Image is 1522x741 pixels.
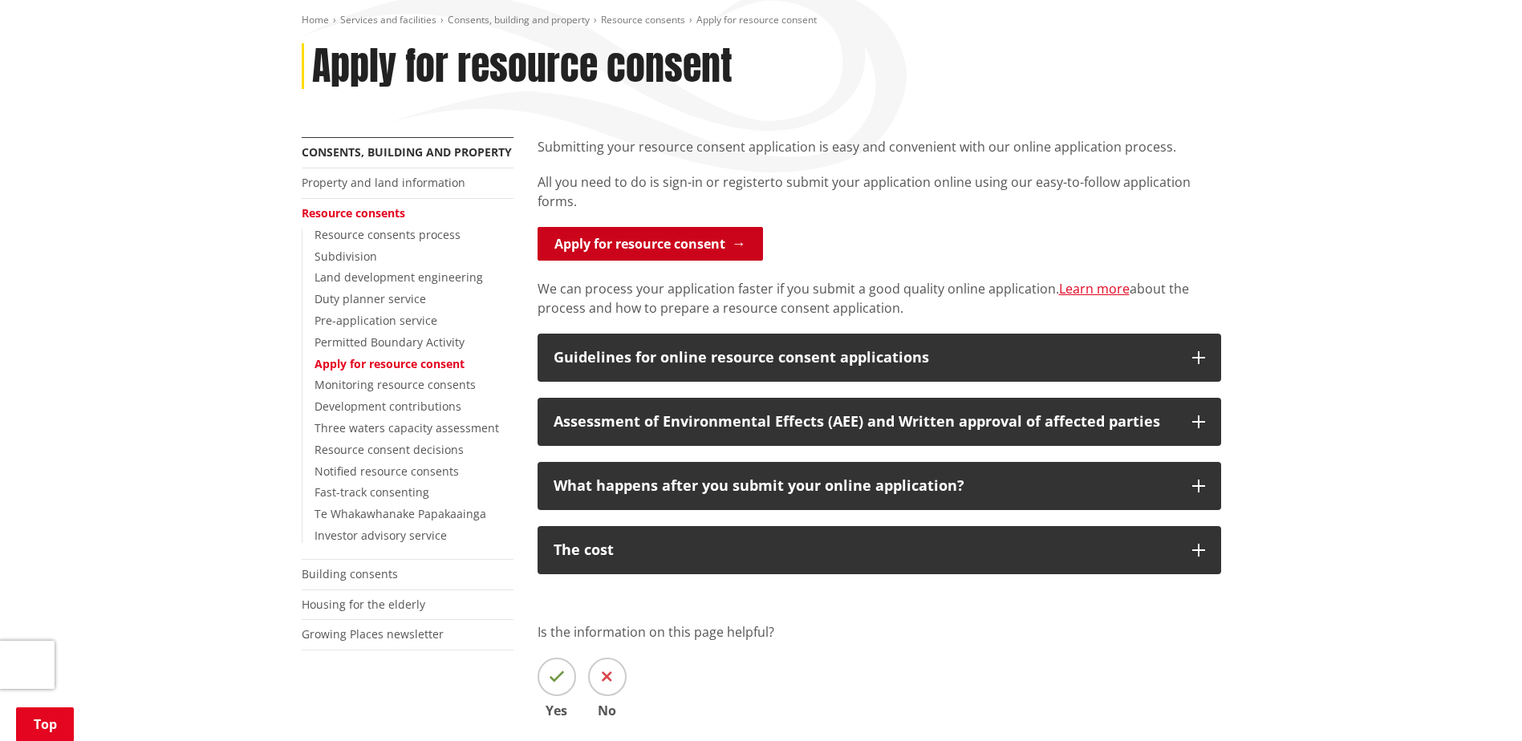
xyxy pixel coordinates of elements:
span: Apply for resource consent [696,13,817,26]
p: We can process your application faster if you submit a good quality online application. about the... [538,279,1221,318]
a: Building consents [302,566,398,581]
a: Apply for resource consent [315,356,465,371]
a: Resource consents process [315,227,461,242]
a: Resource consents [601,13,685,26]
a: Consents, building and property [448,13,590,26]
a: Permitted Boundary Activity [315,334,465,350]
a: Resource consent decisions [315,442,464,457]
a: Property and land information [302,175,465,190]
h1: Apply for resource consent [312,43,733,90]
span: All you need to do is sign-in or register [538,173,770,191]
a: Apply for resource consent [538,227,763,261]
a: Subdivision [315,249,377,264]
a: Monitoring resource consents [315,377,476,392]
a: Investor advisory service [315,528,447,543]
p: Is the information on this page helpful? [538,622,1221,642]
div: Assessment of Environmental Effects (AEE) and Written approval of affected parties [554,414,1176,430]
span: No [588,704,627,717]
button: Guidelines for online resource consent applications [538,334,1221,382]
a: Pre-application service [315,313,437,328]
a: Growing Places newsletter [302,626,444,642]
a: Top [16,707,74,741]
a: Three waters capacity assessment [315,420,499,435]
a: Duty planner service [315,291,426,306]
a: Housing for the elderly [302,597,425,612]
a: Te Whakawhanake Papakaainga [315,506,486,521]
p: to submit your application online using our easy-to-follow application forms. [538,172,1221,211]
a: Notified resource consents [315,464,459,479]
a: Home [302,13,329,26]
button: What happens after you submit your online application? [538,462,1221,510]
a: Learn more [1059,280,1130,298]
a: Fast-track consenting [315,484,429,500]
iframe: Messenger Launcher [1448,674,1506,731]
a: Land development engineering [315,269,483,285]
button: The cost [538,526,1221,574]
button: Assessment of Environmental Effects (AEE) and Written approval of affected parties [538,398,1221,446]
div: What happens after you submit your online application? [554,478,1176,494]
a: Resource consents [302,205,405,221]
a: Consents, building and property [302,144,512,160]
div: Guidelines for online resource consent applications [554,350,1176,366]
nav: breadcrumb [302,14,1221,27]
div: The cost [554,542,1176,558]
a: Services and facilities [340,13,436,26]
span: Submitting your resource consent application is easy and convenient with our online application p... [538,138,1176,156]
span: Yes [538,704,576,717]
a: Development contributions [315,399,461,414]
